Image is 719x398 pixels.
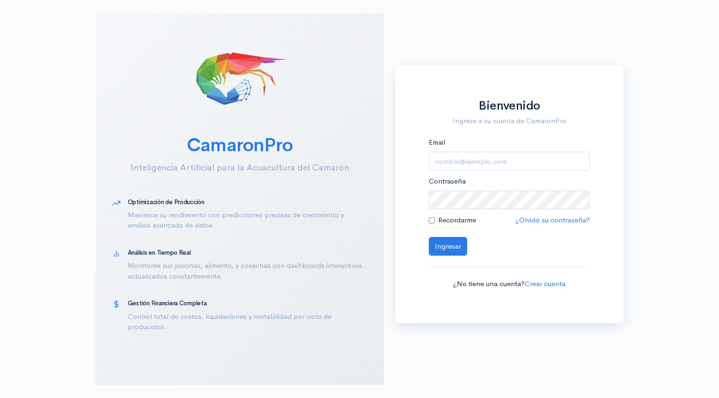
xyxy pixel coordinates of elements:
p: Control total de costos, liquidaciones y rentabilidad por ciclo de producción. [128,311,367,332]
h5: Gestión Financiera Completa [128,300,367,307]
h2: CamaronPro [112,135,367,155]
p: ¿No tiene una cuenta? [429,279,590,289]
p: Inteligencia Artificial para la Acuacultura del Camarón [112,161,367,174]
a: ¿Olvidó su contraseña? [515,215,590,224]
h5: Optimización de Producción [128,199,367,206]
label: Recordarme [438,215,476,226]
a: Crear cuenta [525,279,565,288]
img: CamaronPro Logo [193,30,286,124]
h1: Bienvenido [429,99,590,113]
p: Maximice su rendimiento con predicciones precisas de crecimiento y análisis avanzado de datos. [128,210,367,231]
label: Contraseña [429,176,466,187]
button: Ingresar [429,237,467,256]
label: Email [429,137,445,148]
p: Monitoree sus piscinas, alimento, y cosechas con dashboards interactivos actualizados constanteme... [128,260,367,281]
h5: Análisis en Tiempo Real [128,250,367,256]
input: nombre@ejemplo.com [429,152,590,171]
p: Ingrese a su cuenta de CamaronPro [429,116,590,126]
